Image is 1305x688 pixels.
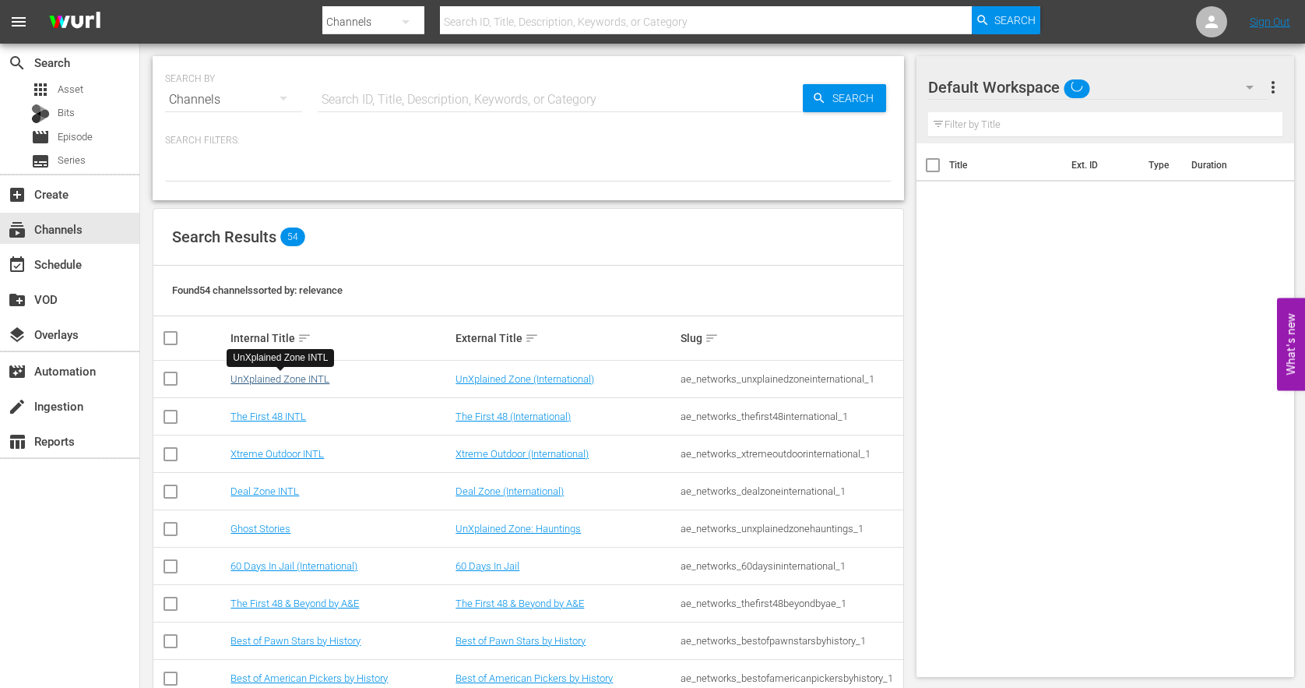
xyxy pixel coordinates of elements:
[37,4,112,41] img: ans4CAIJ8jUAAAAAAAAAAAAAAAAAAAAAAAAgQb4GAAAAAAAAAAAAAAAAAAAAAAAAJMjXAAAAAAAAAAAAAAAAAAAAAAAAgAT5G...
[233,351,328,365] div: UnXplained Zone INTL
[230,598,359,609] a: The First 48 & Beyond by A&E
[525,331,539,345] span: sort
[58,129,93,145] span: Episode
[928,65,1268,109] div: Default Workspace
[8,362,26,381] span: Automation
[456,523,581,535] a: UnXplained Zone: Hauntings
[31,152,50,171] span: Series
[456,411,571,422] a: The First 48 (International)
[8,54,26,72] span: Search
[681,523,901,535] div: ae_networks_unxplainedzonehauntings_1
[172,284,343,296] span: Found 54 channels sorted by: relevance
[58,82,83,97] span: Asset
[8,256,26,274] span: Schedule
[280,228,305,246] span: 54
[681,635,901,647] div: ae_networks_bestofpawnstarsbyhistory_1
[172,228,276,246] span: Search Results
[230,373,329,385] a: UnXplained Zone INTL
[1277,298,1305,390] button: Open Feedback Widget
[972,6,1040,34] button: Search
[8,326,26,344] span: Overlays
[456,635,586,647] a: Best of Pawn Stars by History
[1182,143,1275,187] th: Duration
[681,672,901,684] div: ae_networks_bestofamericanpickersbyhistory_1
[230,635,361,647] a: Best of Pawn Stars by History
[681,329,901,348] div: Slug
[297,331,311,345] span: sort
[1264,69,1282,106] button: more_vert
[31,104,50,123] div: Bits
[8,291,26,309] span: VOD
[230,329,451,348] div: Internal Title
[456,448,589,460] a: Xtreme Outdoor (International)
[230,485,299,497] a: Deal Zone INTL
[230,411,306,422] a: The First 48 INTL
[456,560,519,572] a: 60 Days In Jail
[9,12,28,31] span: menu
[230,560,357,572] a: 60 Days In Jail (International)
[681,598,901,609] div: ae_networks_thefirst48beyondbyae_1
[1250,16,1290,28] a: Sign Out
[8,221,26,239] span: Channels
[949,143,1062,187] th: Title
[456,672,613,684] a: Best of American Pickers by History
[165,78,302,122] div: Channels
[681,485,901,497] div: ae_networks_dealzoneinternational_1
[803,84,886,112] button: Search
[681,448,901,460] div: ae_networks_xtremeoutdoorinternational_1
[681,373,901,385] div: ae_networks_unxplainedzoneinternational_1
[8,185,26,204] span: Create
[1062,143,1139,187] th: Ext. ID
[58,105,75,121] span: Bits
[456,329,676,348] div: External Title
[230,672,388,684] a: Best of American Pickers by History
[31,128,50,146] span: Episode
[165,134,892,147] p: Search Filters:
[58,153,86,168] span: Series
[681,560,901,572] div: ae_networks_60daysininternational_1
[456,373,594,385] a: UnXplained Zone (International)
[230,448,324,460] a: Xtreme Outdoor INTL
[8,397,26,416] span: Ingestion
[994,6,1036,34] span: Search
[31,80,50,99] span: Asset
[456,598,584,609] a: The First 48 & Beyond by A&E
[1139,143,1182,187] th: Type
[681,411,901,422] div: ae_networks_thefirst48international_1
[705,331,719,345] span: sort
[230,523,290,535] a: Ghost Stories
[8,432,26,451] span: Reports
[456,485,564,497] a: Deal Zone (International)
[1264,78,1282,97] span: more_vert
[826,84,886,112] span: Search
